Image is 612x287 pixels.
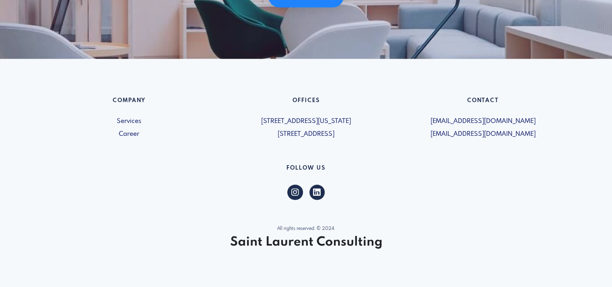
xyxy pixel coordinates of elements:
[400,117,567,126] span: [EMAIL_ADDRESS][DOMAIN_NAME]
[45,129,213,139] a: Career
[223,129,390,139] span: [STREET_ADDRESS]
[223,117,390,126] span: [STREET_ADDRESS][US_STATE]
[400,129,567,139] span: [EMAIL_ADDRESS][DOMAIN_NAME]
[400,97,567,107] h6: Contact
[45,97,213,107] h6: Company
[45,225,567,232] p: All rights reserved. © 2024.
[45,165,567,175] h6: Follow US
[223,97,390,107] h6: Offices
[45,117,213,126] a: Services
